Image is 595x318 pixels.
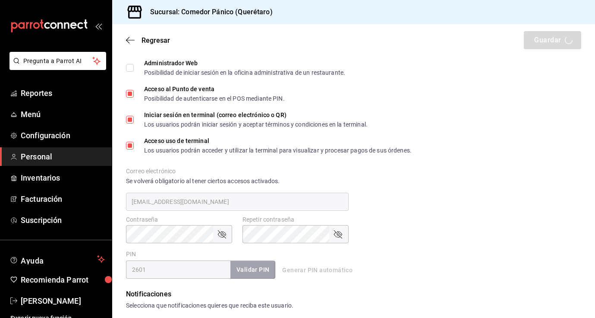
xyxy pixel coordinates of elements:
div: Los usuarios podrán acceder y utilizar la terminal para visualizar y procesar pagos de sus órdenes. [144,147,412,153]
span: Configuración [21,130,105,141]
div: Los usuarios podrán iniciar sesión y aceptar términos y condiciones en la terminal. [144,121,368,127]
div: Posibilidad de iniciar sesión en la oficina administrativa de un restaurante. [144,70,345,76]
span: Regresar [142,36,170,45]
h3: Sucursal: Comedor Pánico (Querétaro) [143,7,273,17]
span: Personal [21,151,105,162]
span: Facturación [21,193,105,205]
span: Reportes [21,87,105,99]
span: Recomienda Parrot [21,274,105,286]
div: Acceso al Punto de venta [144,86,285,92]
button: Regresar [126,36,170,45]
span: Inventarios [21,172,105,184]
label: Contraseña [126,216,232,223]
button: Pregunta a Parrot AI [9,52,106,70]
div: Selecciona que notificaciones quieres que reciba este usuario. [126,301,581,310]
div: Administrador Web [144,60,345,66]
label: Repetir contraseña [242,216,349,223]
button: open_drawer_menu [95,22,102,29]
div: Notificaciones [126,289,581,299]
label: PIN [126,251,136,257]
input: 3 a 6 dígitos [126,261,230,279]
span: Ayuda [21,254,94,264]
span: [PERSON_NAME] [21,295,105,307]
span: Suscripción [21,214,105,226]
span: Menú [21,108,105,120]
div: Posibilidad de autenticarse en el POS mediante PIN. [144,95,285,102]
a: Pregunta a Parrot AI [6,63,106,72]
div: Se volverá obligatorio al tener ciertos accesos activados. [126,177,349,186]
label: Correo electrónico [126,168,349,174]
div: Acceso uso de terminal [144,138,412,144]
span: Pregunta a Parrot AI [23,57,93,66]
div: Iniciar sesión en terminal (correo electrónico o QR) [144,112,368,118]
